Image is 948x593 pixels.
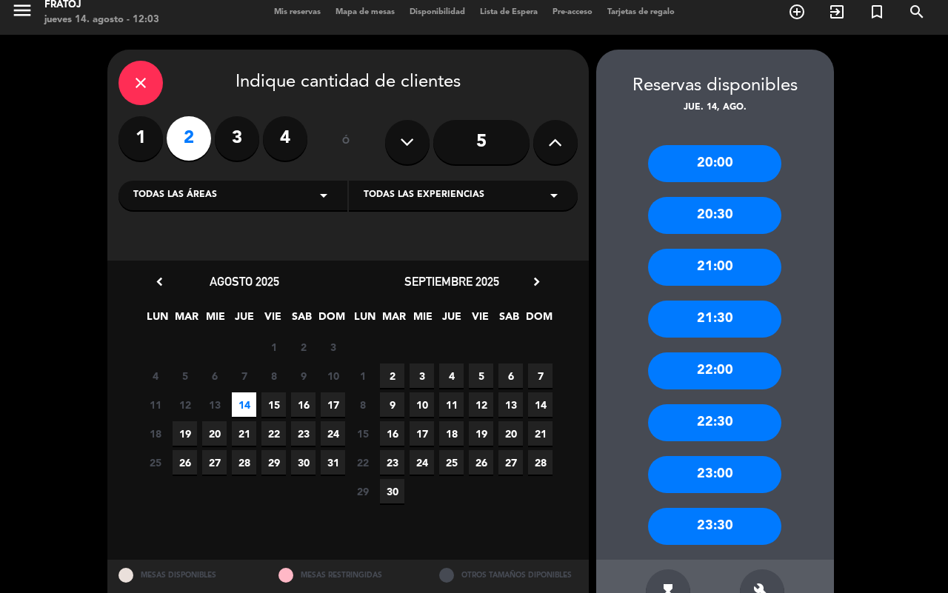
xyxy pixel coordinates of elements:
span: VIE [261,308,285,332]
span: Lista de Espera [473,8,545,16]
span: 4 [439,363,464,388]
span: 19 [469,421,493,446]
span: 20 [202,421,227,446]
span: 15 [350,421,375,446]
span: 22 [261,421,286,446]
span: 31 [321,450,345,475]
span: 28 [528,450,553,475]
span: 24 [410,450,434,475]
div: 21:30 [648,301,781,338]
i: chevron_left [152,274,167,289]
div: 22:00 [648,352,781,389]
label: 2 [167,116,211,161]
span: 13 [498,392,523,417]
span: 5 [173,363,197,388]
span: 17 [410,421,434,446]
span: agosto 2025 [210,274,279,289]
span: Pre-acceso [545,8,600,16]
div: 23:30 [648,508,781,545]
span: 3 [321,335,345,359]
span: 12 [469,392,493,417]
span: 8 [261,363,286,388]
span: 23 [291,421,316,446]
span: 9 [291,363,316,388]
span: 2 [380,363,404,388]
span: 12 [173,392,197,417]
span: 26 [173,450,197,475]
span: JUE [232,308,256,332]
i: arrow_drop_down [315,187,333,204]
i: arrow_drop_down [545,187,563,204]
div: 23:00 [648,456,781,493]
span: 21 [528,421,553,446]
span: 27 [498,450,523,475]
span: 24 [321,421,345,446]
div: Reservas disponibles [596,72,834,101]
span: 30 [380,479,404,503]
i: search [908,3,926,21]
span: SAB [290,308,314,332]
i: exit_to_app [828,3,846,21]
span: 6 [498,363,523,388]
span: Todas las experiencias [364,188,484,203]
span: VIE [468,308,493,332]
span: JUE [439,308,464,332]
span: septiembre 2025 [404,274,499,289]
span: 26 [469,450,493,475]
span: 23 [380,450,404,475]
span: 27 [202,450,227,475]
span: 22 [350,450,375,475]
i: chevron_right [529,274,544,289]
span: 15 [261,392,286,417]
span: Tarjetas de regalo [600,8,682,16]
div: 20:00 [648,145,781,182]
span: 18 [439,421,464,446]
span: LUN [145,308,170,332]
label: 1 [118,116,163,161]
span: 14 [528,392,553,417]
span: 11 [143,392,167,417]
span: 1 [261,335,286,359]
span: Mis reservas [267,8,328,16]
span: 16 [380,421,404,446]
span: MAR [381,308,406,332]
span: 8 [350,392,375,417]
span: 18 [143,421,167,446]
span: 9 [380,392,404,417]
div: 20:30 [648,197,781,234]
span: MIE [410,308,435,332]
div: ó [322,116,370,168]
i: turned_in_not [868,3,886,21]
span: 25 [143,450,167,475]
label: 4 [263,116,307,161]
span: DOM [526,308,550,332]
span: DOM [318,308,343,332]
span: 4 [143,363,167,388]
span: 2 [291,335,316,359]
div: MESAS DISPONIBLES [107,560,268,592]
i: add_circle_outline [788,3,806,21]
i: close [132,74,150,92]
span: 7 [528,363,553,388]
span: 13 [202,392,227,417]
div: jue. 14, ago. [596,101,834,115]
span: 20 [498,421,523,446]
div: 21:00 [648,249,781,286]
span: 10 [321,363,345,388]
span: MIE [203,308,227,332]
span: 17 [321,392,345,417]
span: SAB [497,308,521,332]
span: 21 [232,421,256,446]
span: MAR [174,308,198,332]
div: jueves 14. agosto - 12:03 [44,13,159,27]
span: 6 [202,363,227,388]
span: LUN [353,308,377,332]
span: 11 [439,392,464,417]
span: 25 [439,450,464,475]
span: 29 [350,479,375,503]
span: 28 [232,450,256,475]
span: Mapa de mesas [328,8,402,16]
span: 16 [291,392,316,417]
label: 3 [215,116,259,161]
span: 1 [350,363,375,388]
